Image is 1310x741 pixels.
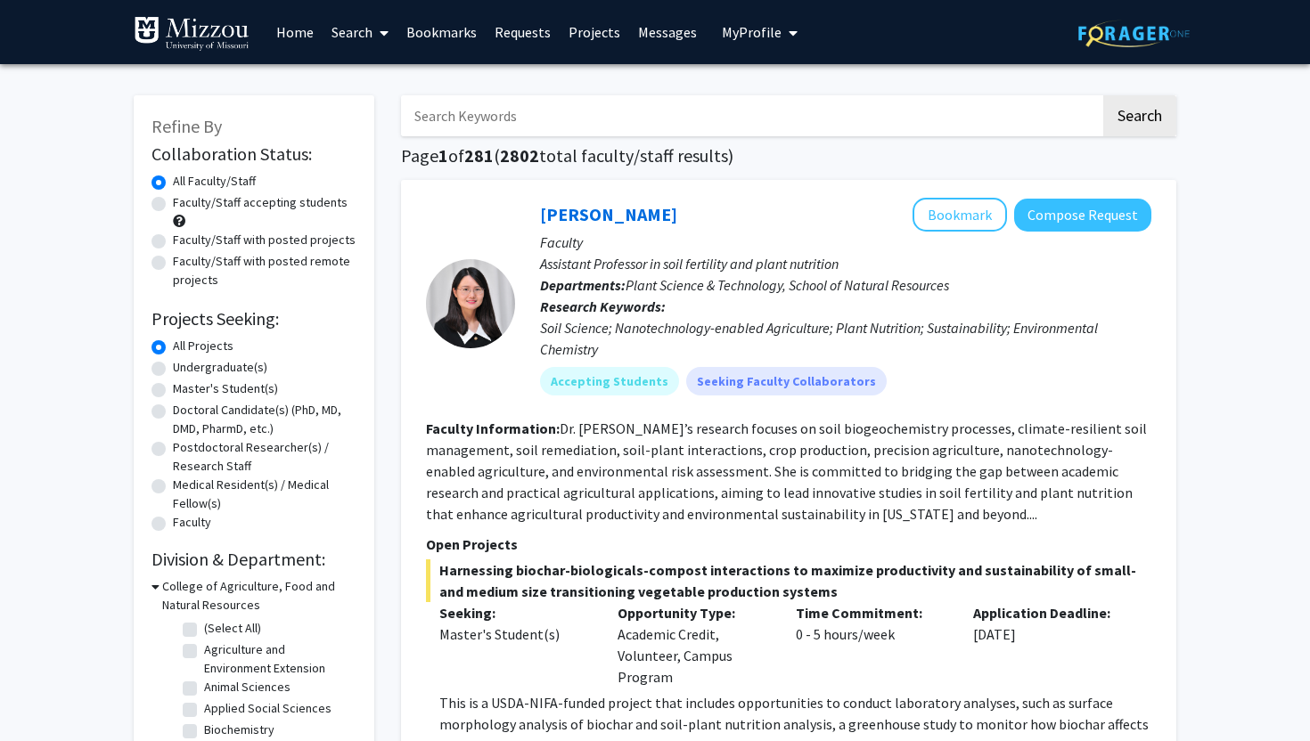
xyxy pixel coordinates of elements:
button: Search [1103,95,1176,136]
b: Departments: [540,276,626,294]
b: Research Keywords: [540,297,666,315]
p: Seeking: [439,602,591,623]
a: [PERSON_NAME] [540,203,677,225]
p: Application Deadline: [973,602,1125,623]
mat-chip: Seeking Faculty Collaborators [686,367,887,395]
p: Faculty [540,232,1151,253]
div: Soil Science; Nanotechnology-enabled Agriculture; Plant Nutrition; Sustainability; Environmental ... [540,317,1151,360]
fg-read-more: Dr. [PERSON_NAME]’s research focuses on soil biogeochemistry processes, climate-resilient soil ma... [426,419,1147,523]
a: Home [267,1,323,63]
label: Faculty/Staff accepting students [173,193,348,212]
span: 1 [438,144,448,167]
h2: Projects Seeking: [151,308,356,330]
button: Add Xiaoping Xin to Bookmarks [913,198,1007,232]
label: Agriculture and Environment Extension [204,640,352,678]
label: Doctoral Candidate(s) (PhD, MD, DMD, PharmD, etc.) [173,401,356,438]
h2: Division & Department: [151,549,356,570]
span: My Profile [722,23,782,41]
label: Faculty/Staff with posted remote projects [173,252,356,289]
h3: College of Agriculture, Food and Natural Resources [162,577,356,615]
div: 0 - 5 hours/week [782,602,961,688]
div: [DATE] [960,602,1138,688]
label: Undergraduate(s) [173,358,267,377]
p: Time Commitment: [796,602,947,623]
label: Faculty/Staff with posted projects [173,231,356,249]
a: Messages [629,1,706,63]
h1: Page of ( total faculty/staff results) [401,145,1176,167]
label: Medical Resident(s) / Medical Fellow(s) [173,476,356,513]
label: Faculty [173,513,211,532]
input: Search Keywords [401,95,1101,136]
label: Applied Social Sciences [204,699,332,718]
a: Requests [486,1,560,63]
label: All Faculty/Staff [173,172,256,191]
label: Master's Student(s) [173,379,278,398]
img: University of Missouri Logo [134,16,250,52]
span: Plant Science & Technology, School of Natural Resources [626,276,949,294]
button: Compose Request to Xiaoping Xin [1014,199,1151,232]
h2: Collaboration Status: [151,143,356,165]
label: All Projects [173,337,233,355]
label: Animal Sciences [204,678,291,696]
div: Academic Credit, Volunteer, Campus Program [604,602,782,688]
span: Harnessing biochar-biologicals-compost interactions to maximize productivity and sustainability o... [426,559,1151,602]
p: Open Projects [426,533,1151,555]
img: ForagerOne Logo [1078,20,1190,47]
div: Master's Student(s) [439,623,591,645]
mat-chip: Accepting Students [540,367,679,395]
label: (Select All) [204,619,261,638]
iframe: Chat [13,661,76,728]
a: Search [323,1,397,63]
a: Projects [560,1,629,63]
label: Biochemistry [204,721,274,739]
p: Assistant Professor in soil fertility and plant nutrition [540,253,1151,274]
a: Bookmarks [397,1,486,63]
span: Refine By [151,115,222,137]
label: Postdoctoral Researcher(s) / Research Staff [173,438,356,476]
span: 2802 [500,144,539,167]
b: Faculty Information: [426,419,560,437]
p: Opportunity Type: [618,602,769,623]
span: 281 [464,144,494,167]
